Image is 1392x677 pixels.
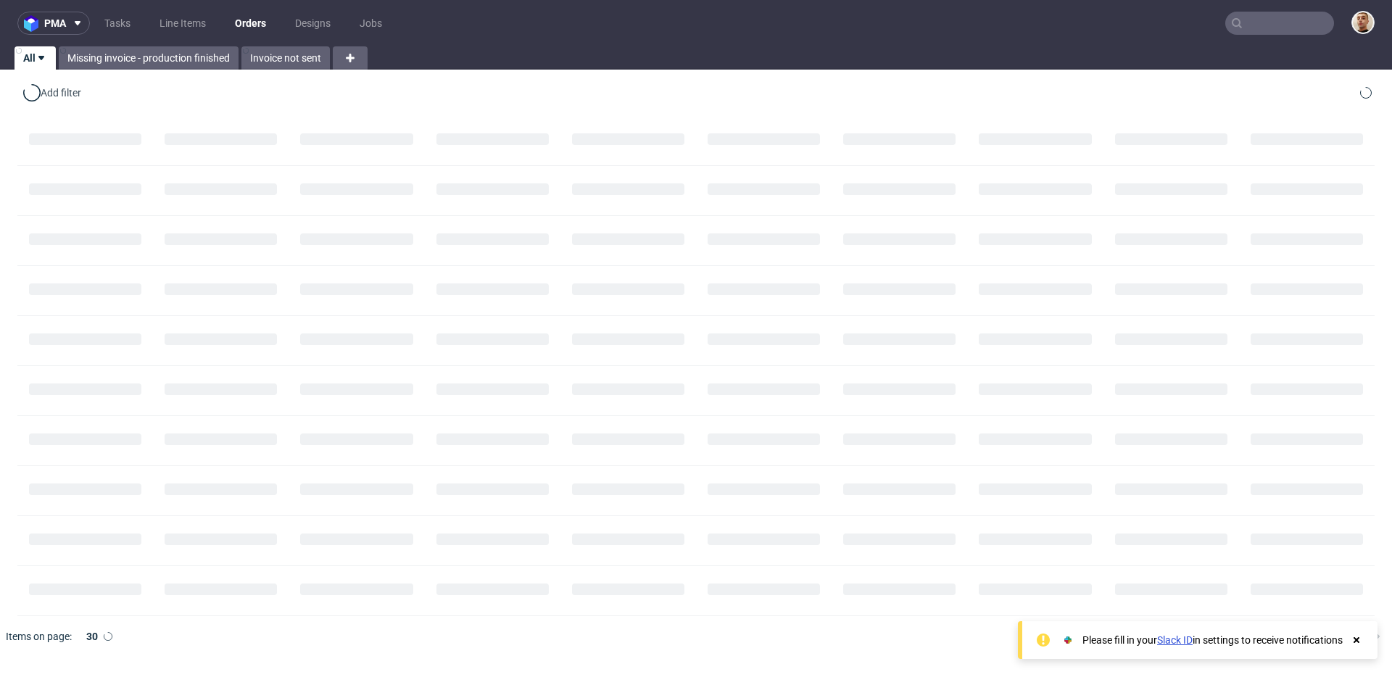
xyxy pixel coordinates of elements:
a: Orders [226,12,275,35]
img: logo [24,15,44,32]
a: All [14,46,56,70]
div: 30 [78,626,104,647]
a: Missing invoice - production finished [59,46,239,70]
button: pma [17,12,90,35]
div: Please fill in your in settings to receive notifications [1082,633,1343,647]
a: Line Items [151,12,215,35]
a: Invoice not sent [241,46,330,70]
div: Add filter [20,81,84,104]
a: Designs [286,12,339,35]
span: pma [44,18,66,28]
span: Items on page: [6,629,72,644]
img: Bartłomiej Leśniczuk [1353,12,1373,33]
a: Slack ID [1157,634,1193,646]
img: Slack [1061,633,1075,647]
a: Tasks [96,12,139,35]
a: Jobs [351,12,391,35]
